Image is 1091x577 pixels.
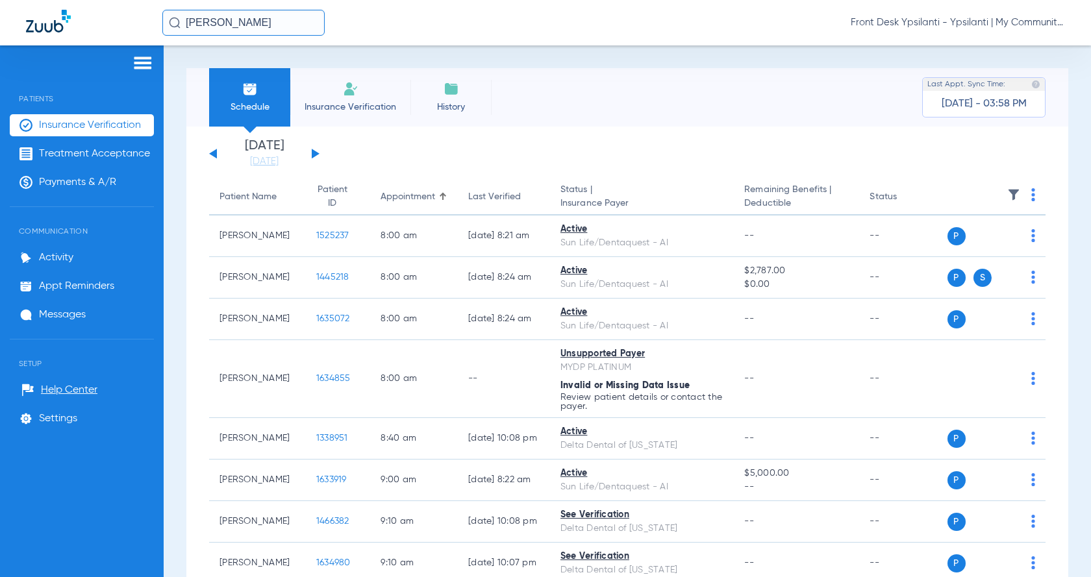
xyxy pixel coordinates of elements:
img: group-dot-blue.svg [1031,271,1035,284]
td: -- [458,340,550,418]
span: Payments & A/R [39,176,116,189]
span: 1445218 [316,273,349,282]
span: -- [744,558,754,567]
td: -- [859,460,947,501]
div: Patient ID [316,183,360,210]
div: Unsupported Payer [560,347,723,361]
td: [DATE] 8:22 AM [458,460,550,501]
img: Zuub Logo [26,10,71,32]
span: Activity [39,251,73,264]
a: [DATE] [225,155,303,168]
td: -- [859,340,947,418]
span: -- [744,231,754,240]
span: P [947,471,966,489]
div: Last Verified [468,190,521,204]
img: group-dot-blue.svg [1031,372,1035,385]
span: -- [744,374,754,383]
span: 1525237 [316,231,349,240]
span: Deductible [744,197,849,210]
span: Setup [10,339,154,368]
td: [DATE] 8:24 AM [458,299,550,340]
th: Status | [550,179,734,215]
div: Active [560,425,723,439]
td: 9:10 AM [370,501,458,543]
span: 1338951 [316,434,348,443]
img: Search Icon [169,17,181,29]
span: 1466382 [316,517,349,526]
span: -- [744,480,849,494]
td: [PERSON_NAME] [209,501,306,543]
span: Communication [10,207,154,236]
span: $2,787.00 [744,264,849,278]
span: Patients [10,75,154,103]
span: Invalid or Missing Data Issue [560,381,690,390]
iframe: Chat Widget [1026,515,1091,577]
span: 1633919 [316,475,347,484]
div: Last Verified [468,190,540,204]
li: [DATE] [225,140,303,168]
td: [PERSON_NAME] [209,340,306,418]
td: -- [859,215,947,257]
div: Patient Name [219,190,277,204]
img: group-dot-blue.svg [1031,473,1035,486]
span: Front Desk Ypsilanti - Ypsilanti | My Community Dental Centers [851,16,1065,29]
span: P [947,269,966,287]
img: Schedule [242,81,258,97]
img: group-dot-blue.svg [1031,432,1035,445]
img: group-dot-blue.svg [1031,188,1035,201]
td: 8:00 AM [370,257,458,299]
td: 8:00 AM [370,299,458,340]
span: Appt Reminders [39,280,114,293]
div: Delta Dental of [US_STATE] [560,563,723,577]
span: History [420,101,482,114]
span: $0.00 [744,278,849,291]
td: -- [859,299,947,340]
th: Status [859,179,947,215]
td: 8:40 AM [370,418,458,460]
div: Patient Name [219,190,295,204]
span: -- [744,434,754,443]
span: 1635072 [316,314,350,323]
img: last sync help info [1031,80,1040,89]
div: Delta Dental of [US_STATE] [560,522,723,535]
span: 1634855 [316,374,351,383]
td: [PERSON_NAME] [209,257,306,299]
input: Search for patients [162,10,325,36]
div: Sun Life/Dentaquest - AI [560,480,723,494]
div: Appointment [381,190,447,204]
img: History [444,81,459,97]
span: Treatment Acceptance [39,147,150,160]
span: Insurance Payer [560,197,723,210]
p: Review patient details or contact the payer. [560,393,723,411]
div: Sun Life/Dentaquest - AI [560,236,723,250]
th: Remaining Benefits | [734,179,859,215]
td: -- [859,418,947,460]
div: Sun Life/Dentaquest - AI [560,278,723,291]
span: S [973,269,992,287]
span: Insurance Verification [39,119,141,132]
span: Help Center [41,384,97,397]
span: P [947,430,966,448]
td: [PERSON_NAME] [209,460,306,501]
td: [DATE] 8:21 AM [458,215,550,257]
div: Active [560,306,723,319]
span: P [947,310,966,328]
div: Active [560,264,723,278]
span: [DATE] - 03:58 PM [942,97,1027,110]
img: group-dot-blue.svg [1031,229,1035,242]
span: Insurance Verification [300,101,401,114]
td: [PERSON_NAME] [209,299,306,340]
div: See Verification [560,508,723,522]
div: MYDP PLATINUM [560,361,723,374]
div: Delta Dental of [US_STATE] [560,439,723,452]
span: Messages [39,308,86,321]
span: P [947,554,966,572]
td: -- [859,501,947,543]
span: 1634980 [316,558,351,567]
img: group-dot-blue.svg [1031,312,1035,325]
div: Active [560,467,723,480]
div: Active [560,223,723,236]
span: Settings [39,412,77,425]
td: [DATE] 8:24 AM [458,257,550,299]
span: P [947,227,966,245]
